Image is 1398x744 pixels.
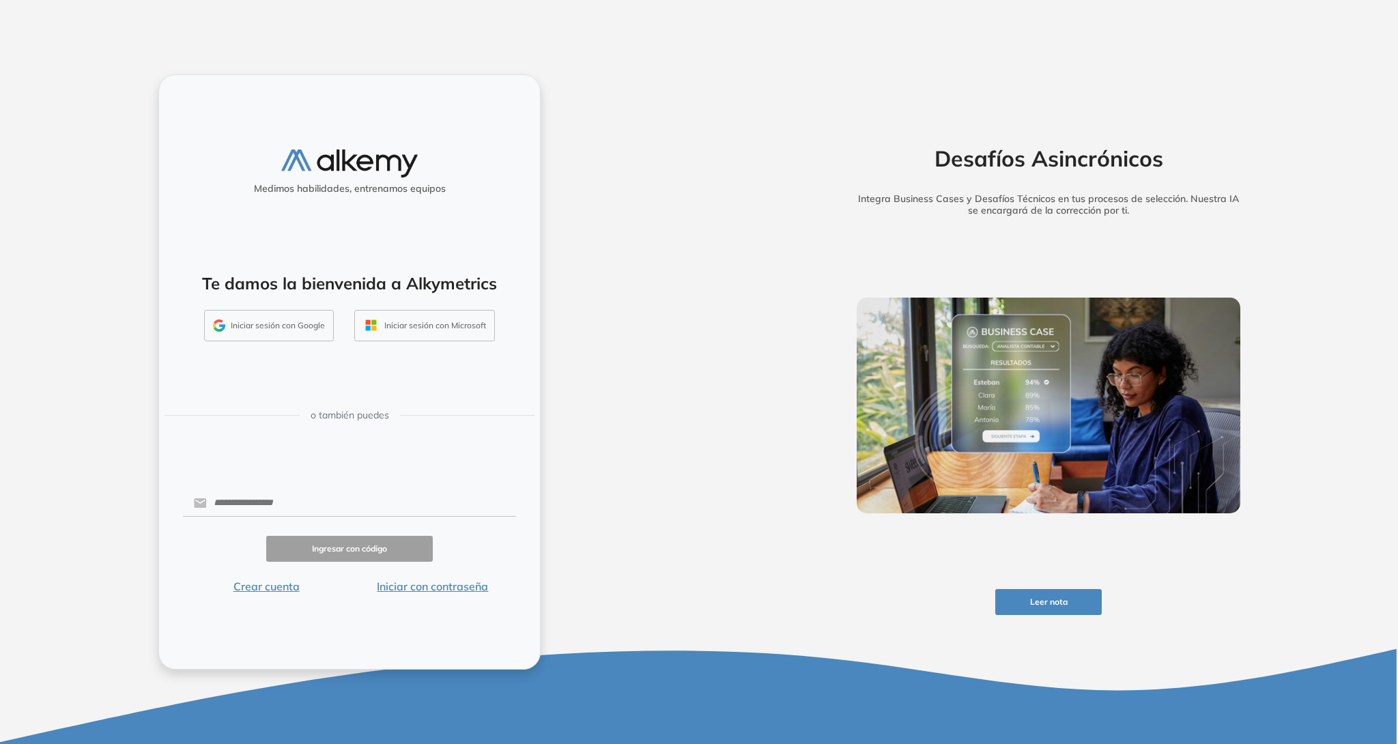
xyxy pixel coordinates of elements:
[349,578,516,595] button: Iniciar con contraseña
[183,578,349,595] button: Crear cuenta
[857,298,1240,513] img: img-more-info
[363,317,379,333] img: OUTLOOK_ICON
[204,310,334,341] button: Iniciar sesión con Google
[836,193,1261,216] h5: Integra Business Cases y Desafíos Técnicos en tus procesos de selección. Nuestra IA se encargará ...
[836,145,1261,171] h2: Desafíos Asincrónicos
[177,274,522,294] h4: Te damos la bienvenida a Alkymetrics
[995,589,1102,616] button: Leer nota
[311,408,389,423] span: o también puedes
[213,319,225,332] img: GMAIL_ICON
[266,536,433,562] button: Ingresar con código
[281,149,418,177] img: logo-alkemy
[354,310,495,341] button: Iniciar sesión con Microsoft
[165,183,534,195] h5: Medimos habilidades, entrenamos equipos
